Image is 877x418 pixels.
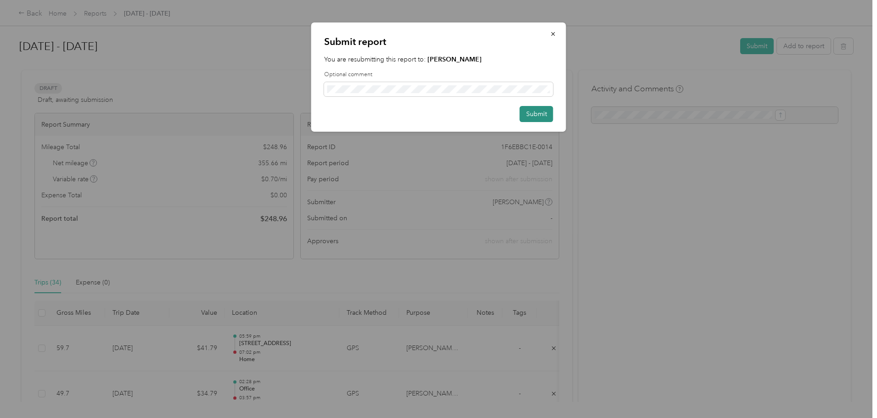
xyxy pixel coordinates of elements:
p: You are resubmitting this report to: [324,55,553,64]
p: Submit report [324,35,553,48]
strong: [PERSON_NAME] [427,56,482,63]
label: Optional comment [324,71,553,79]
button: Submit [520,106,553,122]
iframe: Everlance-gr Chat Button Frame [826,367,877,418]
